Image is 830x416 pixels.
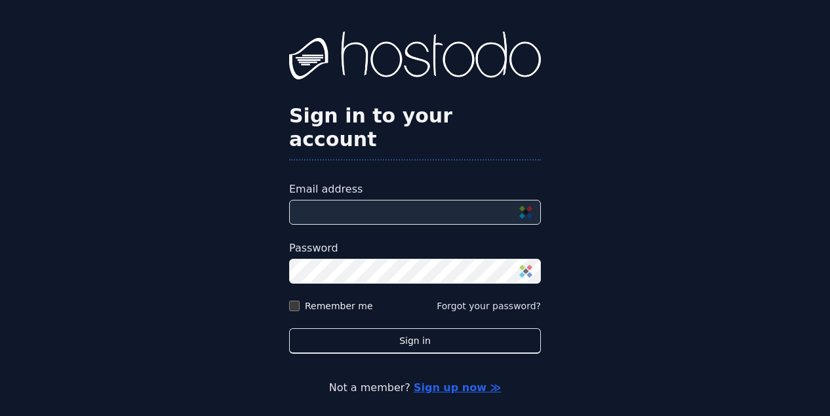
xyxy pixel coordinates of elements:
label: Password [289,240,541,256]
label: Email address [289,181,541,197]
button: Forgot your password? [437,299,541,312]
button: Sign in [289,328,541,354]
img: Sticky Password [519,206,532,219]
h2: Sign in to your account [289,104,541,151]
p: Not a member? [52,380,778,396]
a: Sign up now ≫ [414,381,501,394]
label: Remember me [305,299,373,312]
img: Hostodo [289,31,541,84]
img: Sticky Password [519,265,532,278]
